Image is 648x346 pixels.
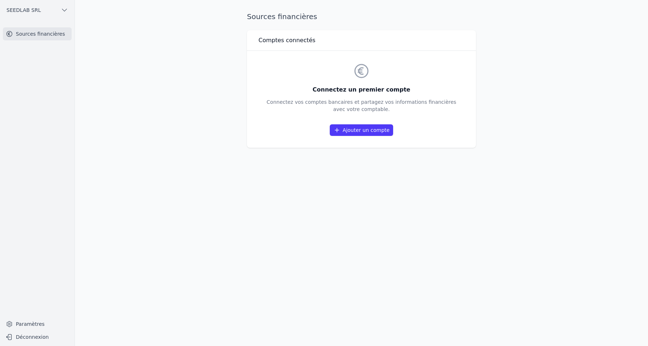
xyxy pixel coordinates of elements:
p: Connectez vos comptes bancaires et partagez vos informations financières avec votre comptable. [267,98,456,113]
h1: Sources financières [247,12,317,22]
button: Déconnexion [3,331,72,343]
span: SEEDLAB SRL [6,6,41,14]
h3: Connectez un premier compte [267,85,456,94]
h3: Comptes connectés [258,36,315,45]
button: SEEDLAB SRL [3,4,72,16]
a: Ajouter un compte [330,124,393,136]
a: Sources financières [3,27,72,40]
a: Paramètres [3,318,72,330]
